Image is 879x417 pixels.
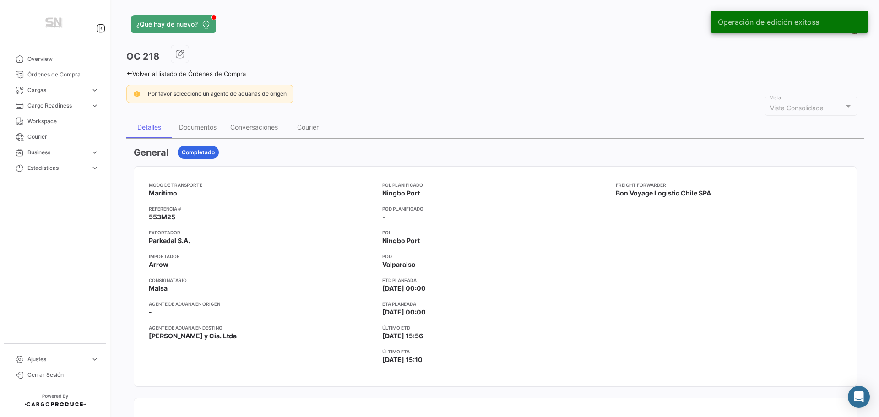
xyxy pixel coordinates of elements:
[149,236,190,245] span: Parkedal S.A.
[382,260,416,269] span: Valparaiso
[848,386,870,408] div: Abrir Intercom Messenger
[91,102,99,110] span: expand_more
[27,86,87,94] span: Cargas
[27,371,99,379] span: Cerrar Sesión
[27,355,87,363] span: Ajustes
[27,70,99,79] span: Órdenes de Compra
[149,229,375,236] app-card-info-title: Exportador
[91,164,99,172] span: expand_more
[382,276,608,284] app-card-info-title: ETD planeada
[149,276,375,284] app-card-info-title: Consignatario
[126,70,246,77] a: Volver al listado de Órdenes de Compra
[382,212,385,222] span: -
[382,253,608,260] app-card-info-title: POD
[382,236,420,245] span: Ningbo Port
[149,260,168,269] span: Arrow
[382,324,608,331] app-card-info-title: Último ETD
[382,348,608,355] app-card-info-title: Último ETA
[179,123,217,131] div: Documentos
[149,331,237,341] span: [PERSON_NAME] y Cia. Ltda
[182,148,215,157] span: Completado
[616,181,842,189] app-card-info-title: Freight Forwarder
[382,229,608,236] app-card-info-title: POL
[149,308,152,317] span: -
[27,164,87,172] span: Estadísticas
[382,331,423,341] span: [DATE] 15:56
[137,123,161,131] div: Detalles
[91,86,99,94] span: expand_more
[149,253,375,260] app-card-info-title: Importador
[27,102,87,110] span: Cargo Readiness
[27,55,99,63] span: Overview
[126,50,159,63] h3: OC 218
[149,284,168,293] span: Maisa
[136,20,198,29] span: ¿Qué hay de nuevo?
[230,123,278,131] div: Conversaciones
[616,189,711,198] span: Bon Voyage Logistic Chile SPA
[7,129,103,145] a: Courier
[382,181,608,189] app-card-info-title: POL Planificado
[7,114,103,129] a: Workspace
[718,17,819,27] span: Operación de edición exitosa
[149,181,375,189] app-card-info-title: Modo de Transporte
[131,15,216,33] button: ¿Qué hay de nuevo?
[149,300,375,308] app-card-info-title: Agente de Aduana en Origen
[770,104,824,112] mat-select-trigger: Vista Consolidada
[382,308,426,317] span: [DATE] 00:00
[7,67,103,82] a: Órdenes de Compra
[149,212,175,222] span: 553M25
[148,90,287,97] span: Por favor seleccione un agente de aduanas de origen
[382,284,426,293] span: [DATE] 00:00
[149,189,177,198] span: Marítimo
[91,355,99,363] span: expand_more
[7,51,103,67] a: Overview
[91,148,99,157] span: expand_more
[134,146,168,159] h3: General
[382,300,608,308] app-card-info-title: ETA planeada
[27,117,99,125] span: Workspace
[382,355,423,364] span: [DATE] 15:10
[149,324,375,331] app-card-info-title: Agente de Aduana en Destino
[297,123,319,131] div: Courier
[27,148,87,157] span: Business
[32,11,78,37] img: Manufactura+Logo.png
[382,189,420,198] span: Ningbo Port
[149,205,375,212] app-card-info-title: Referencia #
[382,205,608,212] app-card-info-title: POD Planificado
[27,133,99,141] span: Courier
